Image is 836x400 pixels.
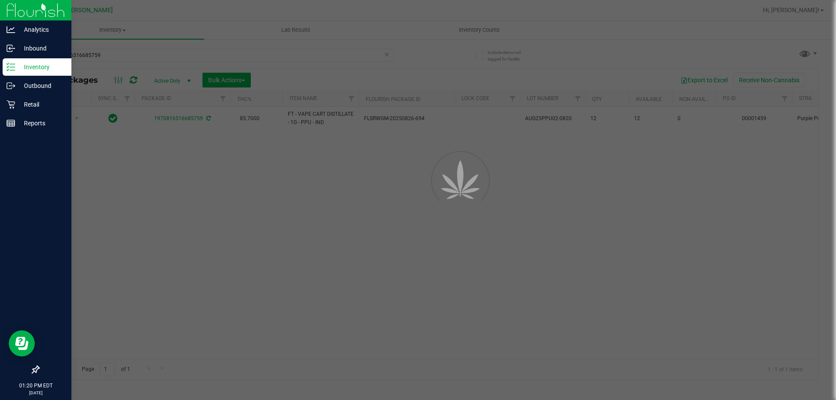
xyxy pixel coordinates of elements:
inline-svg: Inbound [7,44,15,53]
p: 01:20 PM EDT [4,382,67,390]
p: Analytics [15,24,67,35]
inline-svg: Reports [7,119,15,128]
p: Reports [15,118,67,128]
p: Inbound [15,43,67,54]
p: Inventory [15,62,67,72]
p: [DATE] [4,390,67,396]
inline-svg: Analytics [7,25,15,34]
inline-svg: Inventory [7,63,15,71]
p: Outbound [15,81,67,91]
inline-svg: Retail [7,100,15,109]
inline-svg: Outbound [7,81,15,90]
p: Retail [15,99,67,110]
iframe: Resource center [9,330,35,356]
